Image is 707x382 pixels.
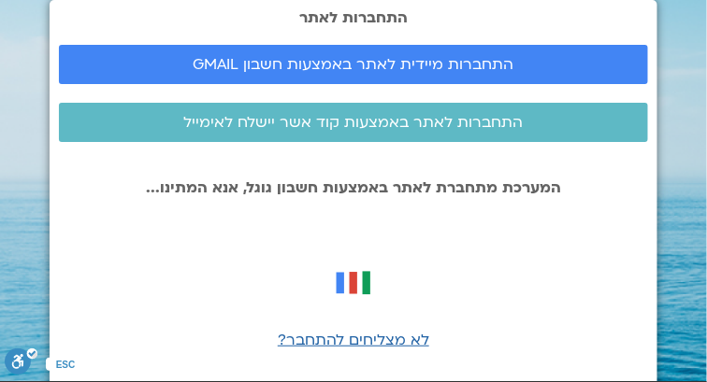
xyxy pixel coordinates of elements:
p: המערכת מתחברת לאתר באמצעות חשבון גוגל, אנא המתינו... [59,179,648,196]
a: התחברות לאתר באמצעות קוד אשר יישלח לאימייל [59,103,648,142]
span: התחברות לאתר באמצעות קוד אשר יישלח לאימייל [184,114,524,131]
span: התחברות מיידית לאתר באמצעות חשבון GMAIL [194,56,514,73]
a: התחברות מיידית לאתר באמצעות חשבון GMAIL [59,45,648,84]
a: לא מצליחים להתחבר? [278,330,429,350]
h2: התחברות לאתר [59,9,648,26]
